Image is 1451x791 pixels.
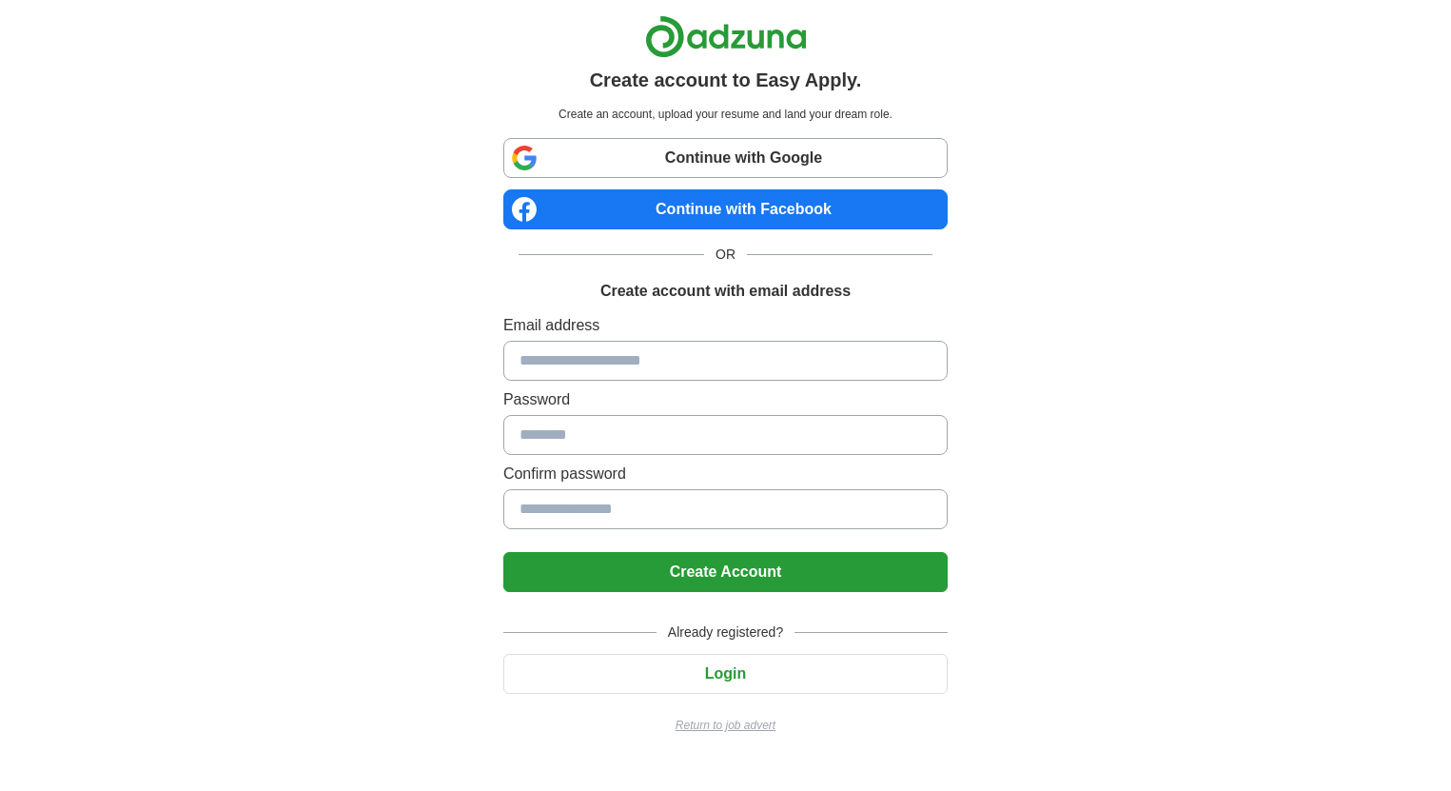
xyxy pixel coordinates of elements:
[645,15,807,58] img: Adzuna logo
[600,280,851,303] h1: Create account with email address
[657,623,794,643] span: Already registered?
[503,717,948,734] a: Return to job advert
[507,106,944,123] p: Create an account, upload your resume and land your dream role.
[503,388,948,411] label: Password
[503,138,948,178] a: Continue with Google
[503,314,948,337] label: Email address
[503,189,948,229] a: Continue with Facebook
[503,665,948,682] a: Login
[590,66,862,94] h1: Create account to Easy Apply.
[503,463,948,485] label: Confirm password
[503,552,948,592] button: Create Account
[503,654,948,694] button: Login
[704,245,747,265] span: OR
